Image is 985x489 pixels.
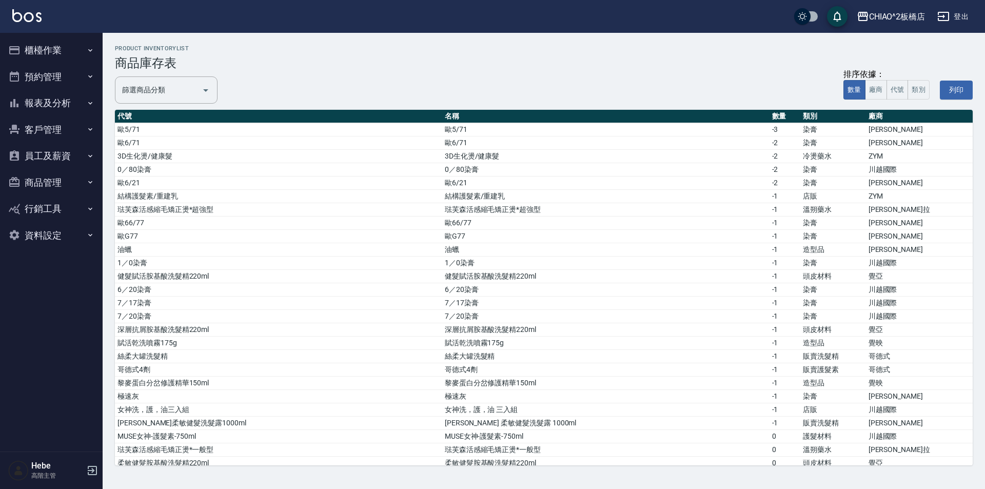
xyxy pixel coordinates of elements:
[442,177,770,190] td: 歐6/21
[115,203,442,217] td: 琺芙森活感縮毛矯正燙*超強型
[800,217,866,230] td: 染膏
[4,37,98,64] button: 櫃檯作業
[800,270,866,283] td: 頭皮材料
[866,310,973,323] td: 川越國際
[800,323,866,337] td: 頭皮材料
[115,403,442,417] td: 女神洗，護，油三入組
[770,136,801,150] td: -2
[770,350,801,363] td: -1
[442,430,770,443] td: MUSE女神-護髮素-750ml
[800,297,866,310] td: 染膏
[442,417,770,430] td: [PERSON_NAME] 柔敏健髮洗髮露 1000ml
[770,217,801,230] td: -1
[442,443,770,457] td: 琺芙森活感縮毛矯正燙*一般型
[770,243,801,257] td: -1
[866,257,973,270] td: 川越國際
[770,270,801,283] td: -1
[866,123,973,136] td: [PERSON_NAME]
[800,163,866,177] td: 染膏
[442,217,770,230] td: 歐66/77
[770,123,801,136] td: -3
[866,190,973,203] td: ZYM
[115,310,442,323] td: 7／20染膏
[866,443,973,457] td: [PERSON_NAME]拉
[800,403,866,417] td: 店販
[866,150,973,163] td: ZYM
[866,230,973,243] td: [PERSON_NAME]
[115,110,442,123] th: 代號
[866,136,973,150] td: [PERSON_NAME]
[800,390,866,403] td: 染膏
[115,323,442,337] td: 深層抗屑胺基酸洗髮精220ml
[4,143,98,169] button: 員工及薪資
[442,377,770,390] td: 黎麥蛋白分岔修護精華150ml
[115,243,442,257] td: 油蠟
[866,283,973,297] td: 川越國際
[770,257,801,270] td: -1
[866,430,973,443] td: 川越國際
[115,56,973,70] h3: 商品庫存表
[866,377,973,390] td: 覺映
[800,110,866,123] th: 類別
[869,10,925,23] div: CHIAO^2板橋店
[800,123,866,136] td: 染膏
[115,430,442,443] td: MUSE女神-護髮素-750ml
[800,203,866,217] td: 溫朔藥水
[4,64,98,90] button: 預約管理
[887,80,909,100] button: 代號
[770,457,801,470] td: 0
[115,337,442,350] td: 賦活乾洗噴霧175g
[770,390,801,403] td: -1
[800,243,866,257] td: 造型品
[770,203,801,217] td: -1
[442,323,770,337] td: 深層抗屑胺基酸洗髮精220ml
[442,110,770,123] th: 名稱
[31,461,84,471] h5: Hebe
[843,69,930,80] div: 排序依據：
[770,110,801,123] th: 數量
[866,270,973,283] td: 覺亞
[115,136,442,150] td: 歐6/71
[770,310,801,323] td: -1
[442,230,770,243] td: 歐G77
[4,116,98,143] button: 客戶管理
[115,257,442,270] td: 1／0染膏
[866,337,973,350] td: 覺映
[800,337,866,350] td: 造型品
[4,169,98,196] button: 商品管理
[115,363,442,377] td: 哥德式4劑
[770,403,801,417] td: -1
[442,190,770,203] td: 結構護髮素/重建乳
[31,471,84,480] p: 高階主管
[800,363,866,377] td: 販賣護髮素
[115,123,442,136] td: 歐5/71
[115,297,442,310] td: 7／17染膏
[442,243,770,257] td: 油蠟
[800,310,866,323] td: 染膏
[866,350,973,363] td: 哥德式
[770,443,801,457] td: 0
[800,177,866,190] td: 染膏
[800,136,866,150] td: 染膏
[866,110,973,123] th: 廠商
[800,430,866,443] td: 護髮材料
[442,123,770,136] td: 歐5/71
[115,377,442,390] td: 黎麥蛋白分岔修護精華150ml
[908,80,930,100] button: 類別
[800,457,866,470] td: 頭皮材料
[442,257,770,270] td: 1／0染膏
[442,350,770,363] td: 絲柔大罐洗髮精
[770,190,801,203] td: -1
[115,230,442,243] td: 歐G77
[800,150,866,163] td: 冷燙藥水
[442,310,770,323] td: 7／20染膏
[442,297,770,310] td: 7／17染膏
[866,417,973,430] td: [PERSON_NAME]
[843,80,865,100] button: 數量
[770,177,801,190] td: -2
[800,417,866,430] td: 販賣洗髮精
[800,190,866,203] td: 店販
[770,337,801,350] td: -1
[866,243,973,257] td: [PERSON_NAME]
[800,350,866,363] td: 販賣洗髮精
